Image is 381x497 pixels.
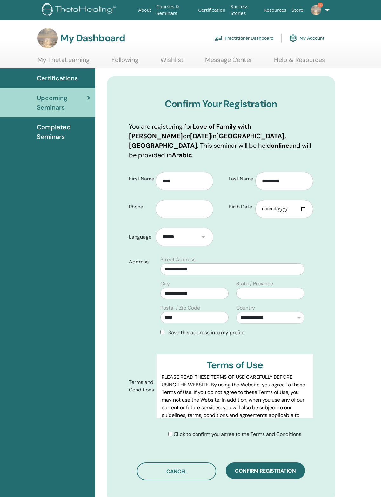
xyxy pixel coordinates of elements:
h3: Confirm Your Registration [129,98,313,110]
a: Following [111,56,138,68]
label: Last Name [224,173,255,185]
label: Birth Date [224,201,255,213]
p: PLEASE READ THESE TERMS OF USE CAREFULLY BEFORE USING THE WEBSITE. By using the Website, you agre... [162,373,308,442]
span: Upcoming Seminars [37,93,87,112]
a: Help & Resources [274,56,325,68]
a: Message Center [205,56,252,68]
span: 2 [318,3,323,8]
span: Confirm registration [235,467,296,474]
img: cog.svg [289,33,297,44]
h3: Terms of Use [162,359,308,371]
button: Confirm registration [226,462,305,479]
a: About [136,4,154,16]
span: Completed Seminars [37,122,90,141]
label: Country [236,304,255,312]
label: Postal / Zip Code [160,304,200,312]
a: Practitioner Dashboard [215,31,274,45]
label: Address [124,256,157,268]
b: Arabic [172,151,192,159]
a: My Account [289,31,324,45]
span: Certifications [37,73,78,83]
a: Wishlist [160,56,184,68]
span: Cancel [166,468,187,475]
img: logo.png [42,3,118,17]
a: Certification [196,4,228,16]
img: default.jpg [37,28,58,48]
span: Click to confirm you agree to the Terms and Conditions [174,431,301,438]
b: online [271,141,289,150]
p: You are registering for on in . This seminar will be held and will be provided in . [129,122,313,160]
label: State / Province [236,280,273,288]
label: Terms and Conditions [124,376,157,396]
label: City [160,280,170,288]
label: First Name [124,173,156,185]
label: Street Address [160,256,196,263]
label: Language [124,231,156,243]
label: Phone [124,201,156,213]
h3: My Dashboard [60,32,125,44]
a: Success Stories [228,1,261,19]
a: Resources [261,4,289,16]
span: Save this address into my profile [168,329,244,336]
img: default.jpg [311,5,321,15]
img: chalkboard-teacher.svg [215,35,222,41]
a: Courses & Seminars [154,1,196,19]
b: [DATE] [190,132,211,140]
a: Store [289,4,306,16]
button: Cancel [137,462,216,480]
a: My ThetaLearning [37,56,90,68]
